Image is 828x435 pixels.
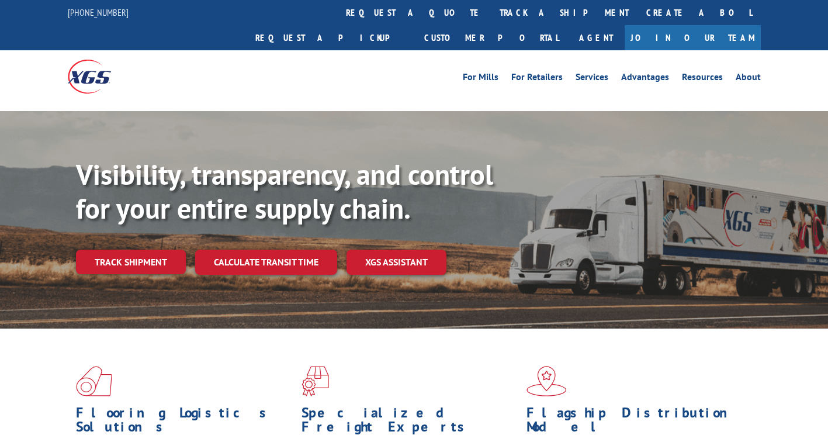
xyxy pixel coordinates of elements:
a: Calculate transit time [195,250,337,275]
img: xgs-icon-total-supply-chain-intelligence-red [76,366,112,396]
a: About [736,72,761,85]
img: xgs-icon-focused-on-flooring-red [302,366,329,396]
img: xgs-icon-flagship-distribution-model-red [526,366,567,396]
a: For Mills [463,72,498,85]
a: Agent [567,25,625,50]
a: Join Our Team [625,25,761,50]
a: For Retailers [511,72,563,85]
a: Track shipment [76,250,186,274]
a: Advantages [621,72,669,85]
a: [PHONE_NUMBER] [68,6,129,18]
a: Resources [682,72,723,85]
a: Customer Portal [415,25,567,50]
a: Services [576,72,608,85]
a: Request a pickup [247,25,415,50]
b: Visibility, transparency, and control for your entire supply chain. [76,156,493,226]
a: XGS ASSISTANT [347,250,446,275]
